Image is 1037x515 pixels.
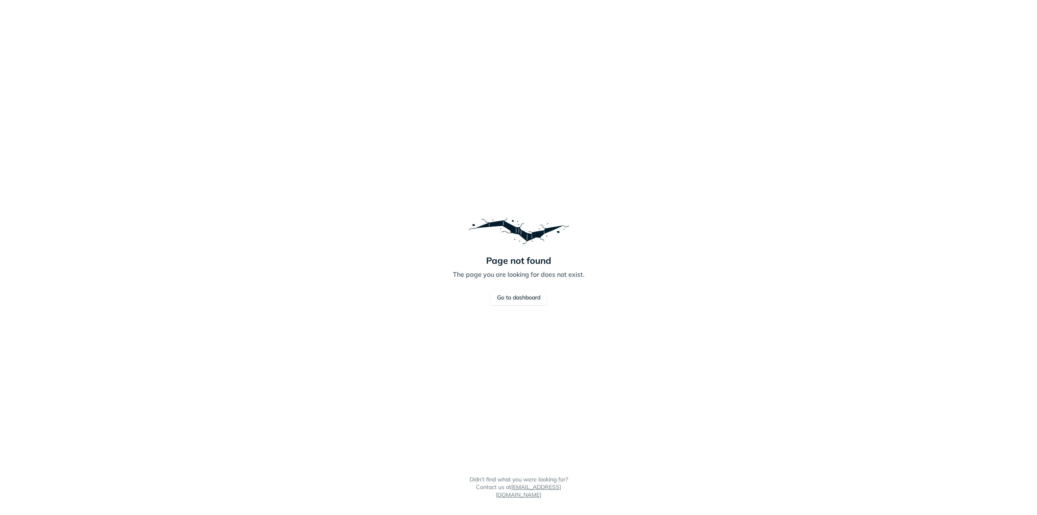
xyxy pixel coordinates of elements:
img: Error [466,210,571,251]
p: The page you are looking for does not exist. [453,269,585,279]
a: Go to dashboard [491,291,547,305]
p: Didn’t find what you were looking for? Contact us at [468,476,569,499]
p: Page not found [486,255,551,266]
a: [EMAIL_ADDRESS][DOMAIN_NAME] [496,483,561,498]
